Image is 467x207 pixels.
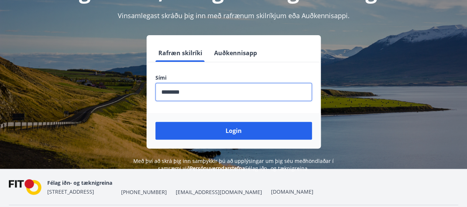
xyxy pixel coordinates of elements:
label: Sími [155,74,312,81]
button: Auðkennisapp [211,44,260,62]
span: Með því að skrá þig inn samþykkir þú að upplýsingar um þig séu meðhöndlaðar í samræmi við Félag i... [133,157,334,172]
img: FPQVkF9lTnNbbaRSFyT17YYeljoOGk5m51IhT0bO.png [9,179,41,195]
span: [EMAIL_ADDRESS][DOMAIN_NAME] [176,188,262,196]
span: Vinsamlegast skráðu þig inn með rafrænum skilríkjum eða Auðkennisappi. [118,11,350,20]
span: Félag iðn- og tæknigreina [47,179,112,186]
a: Persónuverndarstefna [190,165,245,172]
span: [STREET_ADDRESS] [47,188,94,195]
a: [DOMAIN_NAME] [271,188,313,195]
button: Login [155,122,312,140]
button: Rafræn skilríki [155,44,205,62]
span: [PHONE_NUMBER] [121,188,167,196]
